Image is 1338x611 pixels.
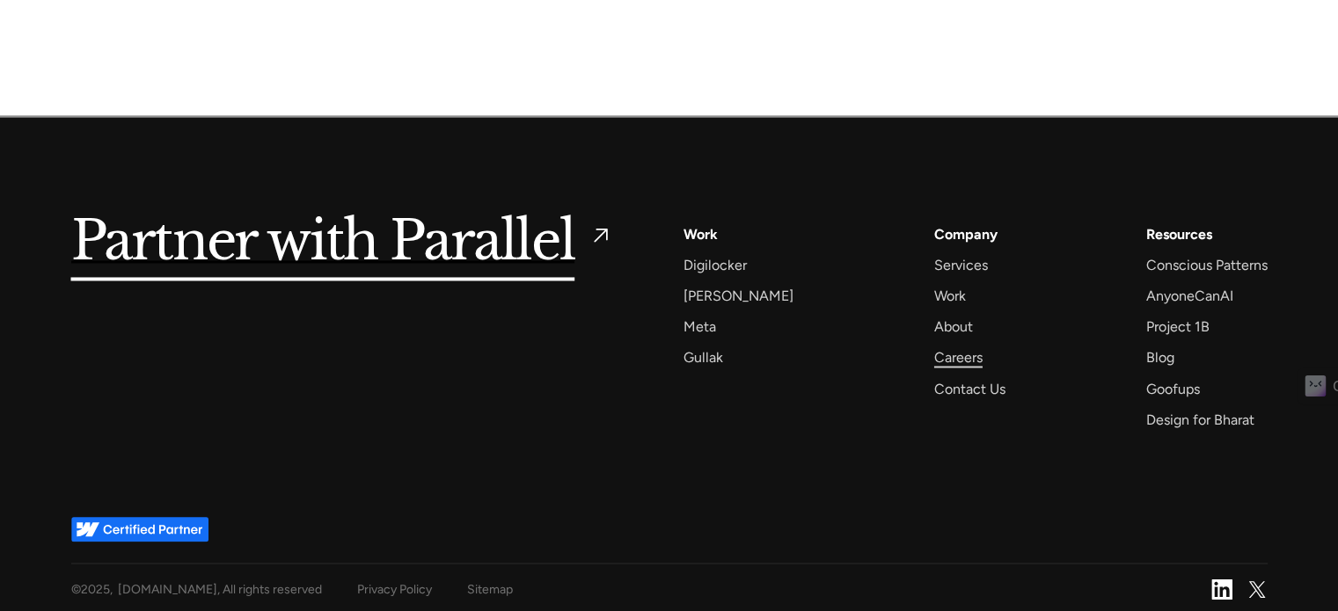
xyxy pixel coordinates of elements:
div: Resources [1145,222,1211,246]
a: [PERSON_NAME] [684,284,793,308]
a: Work [684,222,718,246]
a: Design for Bharat [1145,408,1254,432]
a: Privacy Policy [357,578,432,600]
a: About [934,315,973,338]
a: Company [934,222,998,246]
a: Conscious Patterns [1145,253,1267,277]
a: Contact Us [934,377,1005,401]
div: © , [DOMAIN_NAME], All rights reserved [71,578,322,600]
a: Blog [1145,346,1173,369]
span: 2025 [81,581,110,596]
a: Careers [934,346,983,369]
a: Project 1B [1145,315,1209,338]
a: Services [934,253,988,277]
a: Sitemap [467,578,513,600]
a: Digilocker [684,253,747,277]
a: Partner with Parallel [71,222,614,263]
a: Goofups [1145,377,1199,401]
a: Meta [684,315,716,338]
a: Work [934,284,966,308]
h5: Partner with Parallel [71,222,575,263]
a: Gullak [684,346,723,369]
a: AnyoneCanAI [1145,284,1232,308]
